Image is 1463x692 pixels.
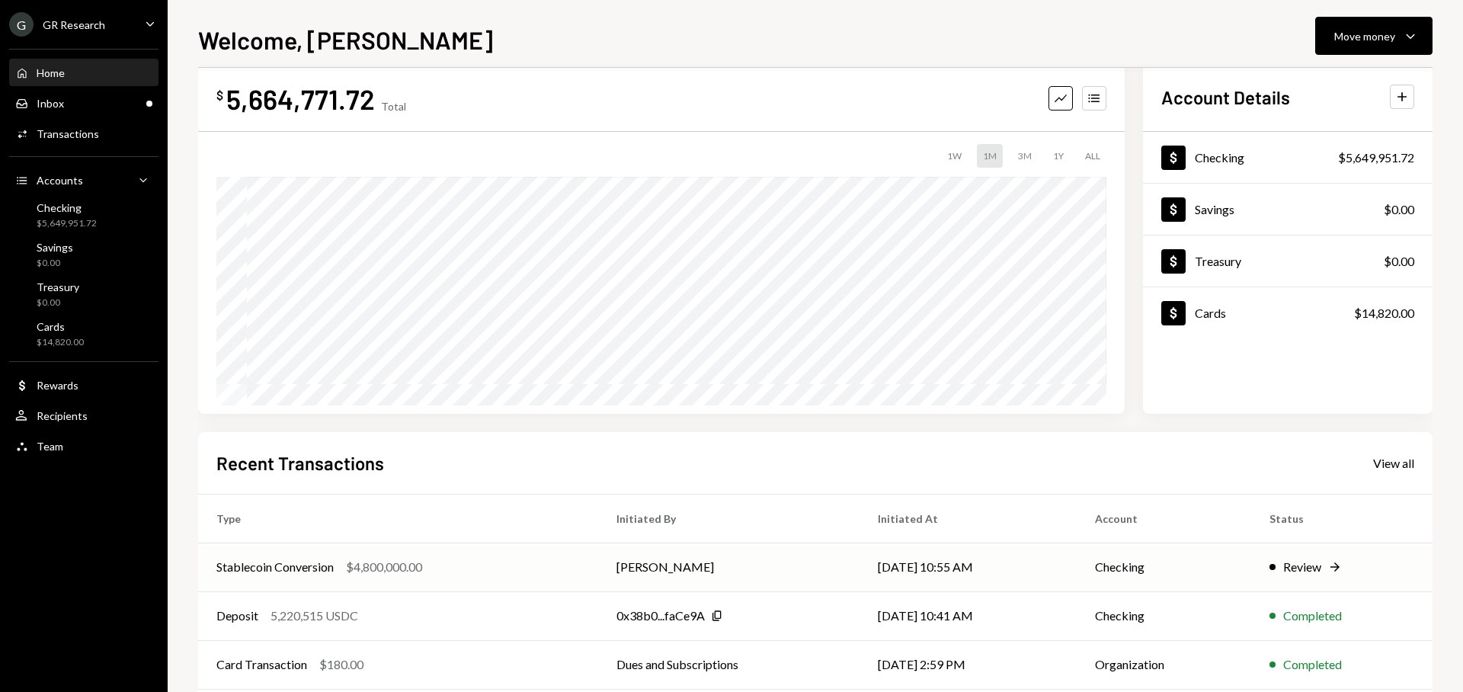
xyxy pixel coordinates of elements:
[1012,144,1038,168] div: 3M
[1161,85,1290,110] h2: Account Details
[1143,184,1433,235] a: Savings$0.00
[1143,287,1433,338] a: Cards$14,820.00
[37,379,78,392] div: Rewards
[1143,132,1433,183] a: Checking$5,649,951.72
[43,18,105,31] div: GR Research
[1384,252,1414,271] div: $0.00
[977,144,1003,168] div: 1M
[1315,17,1433,55] button: Move money
[198,24,493,55] h1: Welcome, [PERSON_NAME]
[271,607,358,625] div: 5,220,515 USDC
[1338,149,1414,167] div: $5,649,951.72
[1373,456,1414,471] div: View all
[37,66,65,79] div: Home
[598,640,860,689] td: Dues and Subscriptions
[216,88,223,103] div: $
[9,236,158,273] a: Savings$0.00
[1077,640,1251,689] td: Organization
[37,241,73,254] div: Savings
[226,82,375,116] div: 5,664,771.72
[1195,306,1226,320] div: Cards
[1195,202,1234,216] div: Savings
[1354,304,1414,322] div: $14,820.00
[37,174,83,187] div: Accounts
[381,100,406,113] div: Total
[1047,144,1070,168] div: 1Y
[1077,543,1251,591] td: Checking
[860,640,1077,689] td: [DATE] 2:59 PM
[1283,655,1342,674] div: Completed
[9,432,158,460] a: Team
[616,607,705,625] div: 0x38b0...faCe9A
[9,276,158,312] a: Treasury$0.00
[1079,144,1106,168] div: ALL
[37,97,64,110] div: Inbox
[1334,28,1395,44] div: Move money
[860,543,1077,591] td: [DATE] 10:55 AM
[216,450,384,476] h2: Recent Transactions
[1283,607,1342,625] div: Completed
[37,280,79,293] div: Treasury
[598,494,860,543] th: Initiated By
[216,655,307,674] div: Card Transaction
[860,591,1077,640] td: [DATE] 10:41 AM
[37,409,88,422] div: Recipients
[9,166,158,194] a: Accounts
[37,257,73,270] div: $0.00
[9,316,158,352] a: Cards$14,820.00
[9,371,158,399] a: Rewards
[198,494,598,543] th: Type
[1373,454,1414,471] a: View all
[1143,235,1433,287] a: Treasury$0.00
[216,607,258,625] div: Deposit
[941,144,968,168] div: 1W
[37,217,97,230] div: $5,649,951.72
[319,655,363,674] div: $180.00
[37,201,97,214] div: Checking
[9,89,158,117] a: Inbox
[37,296,79,309] div: $0.00
[9,12,34,37] div: G
[9,120,158,147] a: Transactions
[860,494,1077,543] th: Initiated At
[37,440,63,453] div: Team
[598,543,860,591] td: [PERSON_NAME]
[1077,591,1251,640] td: Checking
[1077,494,1251,543] th: Account
[9,197,158,233] a: Checking$5,649,951.72
[37,127,99,140] div: Transactions
[1195,150,1244,165] div: Checking
[9,59,158,86] a: Home
[1195,254,1241,268] div: Treasury
[1251,494,1433,543] th: Status
[9,402,158,429] a: Recipients
[37,336,84,349] div: $14,820.00
[37,320,84,333] div: Cards
[346,558,422,576] div: $4,800,000.00
[1384,200,1414,219] div: $0.00
[1283,558,1321,576] div: Review
[216,558,334,576] div: Stablecoin Conversion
